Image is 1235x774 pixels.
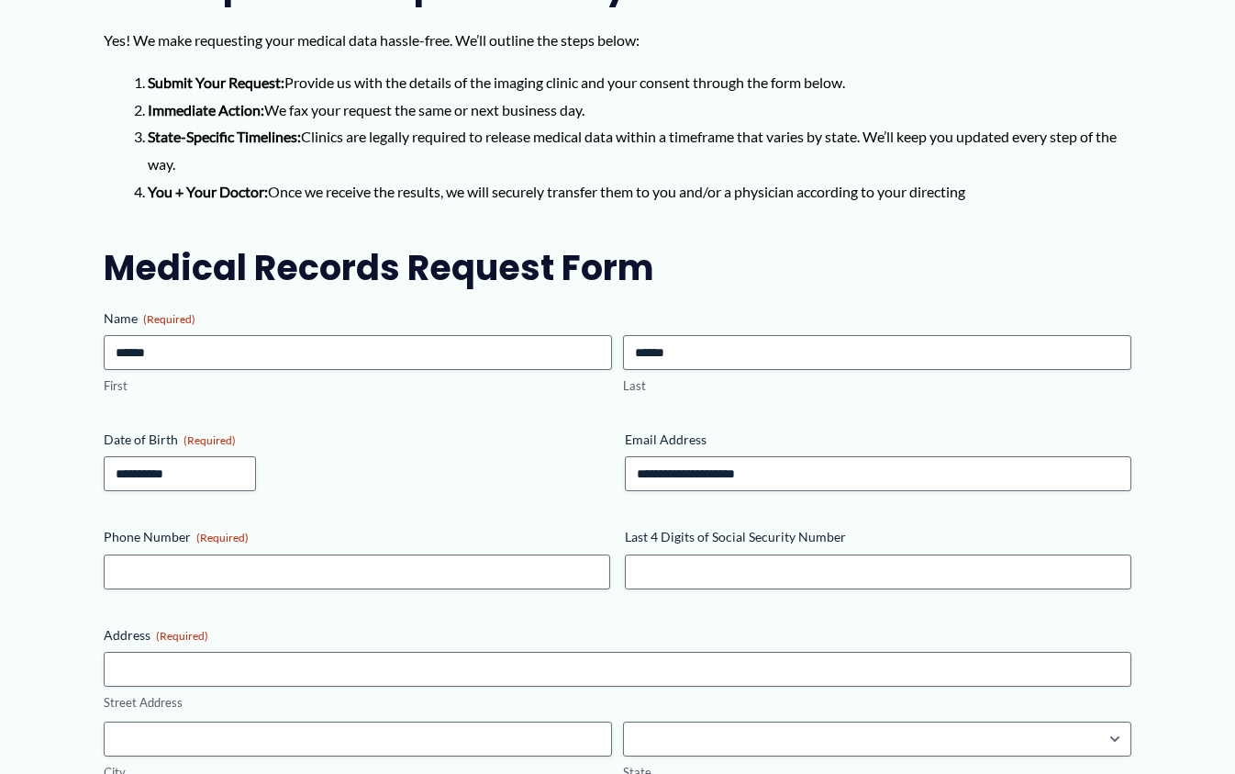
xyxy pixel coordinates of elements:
span: (Required) [184,433,236,447]
label: Phone Number [104,528,610,546]
label: Street Address [104,694,1131,712]
span: (Required) [196,531,249,544]
label: Last 4 Digits of Social Security Number [625,528,1131,546]
legend: Address [104,626,208,645]
p: Yes! We make requesting your medical data hassle-free. We’ll outline the steps below: [104,27,1131,54]
li: Provide us with the details of the imaging clinic and your consent through the form below. [148,69,1131,96]
li: Clinics are legally required to release medical data within a timeframe that varies by state. We’... [148,123,1131,177]
label: Date of Birth [104,431,610,449]
strong: Immediate Action: [148,101,264,118]
span: (Required) [143,312,195,326]
legend: Name [104,309,195,328]
span: (Required) [156,629,208,643]
b: You + Your Doctor: [148,183,268,200]
h2: Medical Records Request Form [104,245,1131,290]
strong: State-Specific Timelines: [148,128,301,145]
label: Email Address [625,431,1131,449]
li: Once we receive the results, we will securely transfer them to you and/or a physician according t... [148,178,1131,206]
li: We fax your request the same or next business day. [148,96,1131,124]
label: First [104,377,612,395]
label: Last [623,377,1131,395]
strong: Submit Your Request: [148,73,284,91]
